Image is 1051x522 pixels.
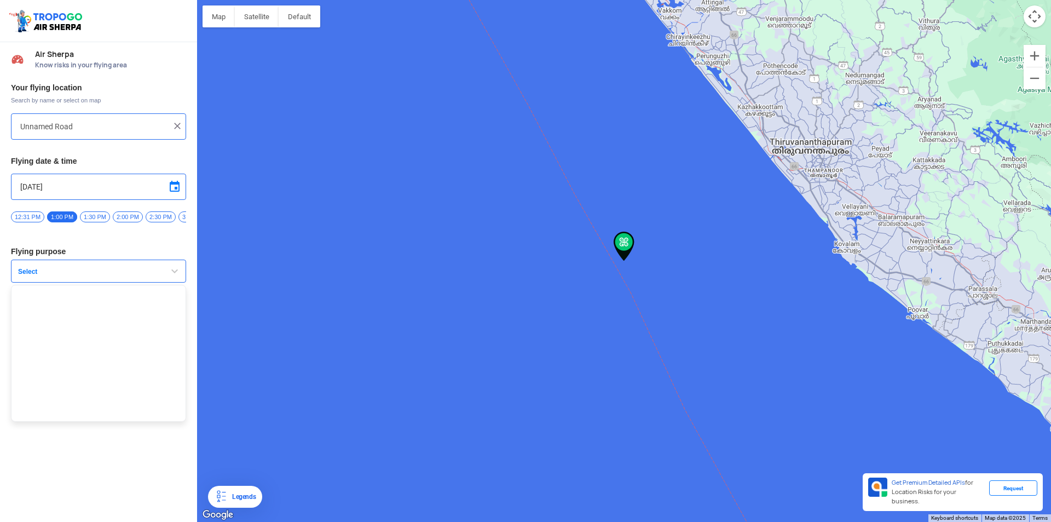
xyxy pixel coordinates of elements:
img: Premium APIs [868,478,887,497]
h3: Your flying location [11,84,186,91]
span: 2:30 PM [146,211,176,222]
img: Legends [215,490,228,503]
div: for Location Risks for your business. [887,478,989,507]
h3: Flying date & time [11,157,186,165]
input: Select Date [20,180,177,193]
img: Risk Scores [11,53,24,66]
button: Zoom in [1024,45,1046,67]
ul: Select [11,285,186,422]
h3: Flying purpose [11,248,186,255]
button: Zoom out [1024,67,1046,89]
button: Select [11,260,186,283]
span: Know risks in your flying area [35,61,186,70]
span: 12:31 PM [11,211,44,222]
span: Get Premium Detailed APIs [892,479,965,486]
span: Select [14,267,151,276]
div: Request [989,480,1037,496]
button: Map camera controls [1024,5,1046,27]
div: Legends [228,490,256,503]
span: 2:00 PM [113,211,143,222]
span: 3:00 PM [178,211,209,222]
span: Search by name or select on map [11,96,186,105]
img: Google [200,508,236,522]
span: Map data ©2025 [985,515,1026,521]
a: Terms [1032,515,1048,521]
a: Open this area in Google Maps (opens a new window) [200,508,236,522]
span: Air Sherpa [35,50,186,59]
img: ic_tgdronemaps.svg [8,8,86,33]
span: 1:30 PM [80,211,110,222]
button: Show street map [203,5,235,27]
button: Keyboard shortcuts [931,514,978,522]
button: Show satellite imagery [235,5,279,27]
input: Search your flying location [20,120,169,133]
img: ic_close.png [172,121,183,131]
span: 1:00 PM [47,211,77,222]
